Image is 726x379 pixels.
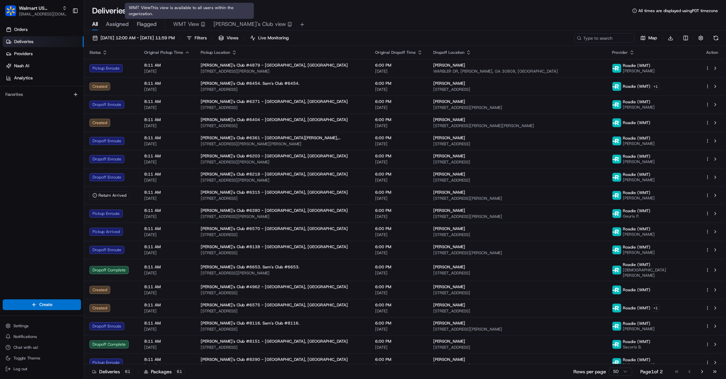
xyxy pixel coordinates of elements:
[433,363,601,368] span: [STREET_ADDRESS]
[623,357,650,363] span: Roadie (WMT)
[623,190,650,195] span: Roadie (WMT)
[612,209,621,218] img: roadie-logo-v2.jpg
[57,98,62,103] div: 💻
[3,321,81,331] button: Settings
[433,141,601,147] span: [STREET_ADDRESS]
[711,33,721,43] button: Refresh
[623,326,655,332] span: [PERSON_NAME]
[201,123,364,128] span: [STREET_ADDRESS]
[433,264,465,270] span: [PERSON_NAME]
[144,368,185,375] div: Packages
[215,33,241,43] button: Views
[433,302,465,308] span: [PERSON_NAME]
[23,71,85,76] div: We're available if you need us!
[144,141,190,147] span: [DATE]
[433,69,601,74] span: WARBLER DR, [PERSON_NAME], GA 30809, [GEOGRAPHIC_DATA]
[375,135,422,141] span: 6:00 PM
[623,195,655,201] span: [PERSON_NAME]
[174,369,185,375] div: 61
[623,177,655,183] span: [PERSON_NAME]
[623,84,650,89] span: Roadie (WMT)
[433,123,601,128] span: [STREET_ADDRESS][PERSON_NAME][PERSON_NAME]
[201,153,348,159] span: [PERSON_NAME]'s Club #6203 - [GEOGRAPHIC_DATA], [GEOGRAPHIC_DATA]
[247,33,292,43] button: Live Monitoring
[612,100,621,109] img: roadie-logo-v2.jpg
[648,35,657,41] span: Map
[123,369,133,375] div: 61
[7,27,122,37] p: Welcome 👋
[201,345,364,350] span: [STREET_ADDRESS]
[640,368,663,375] div: Page 1 of 2
[144,327,190,332] span: [DATE]
[612,191,621,200] img: roadie-logo-v2.jpg
[92,5,126,16] h1: Deliveries
[67,114,81,119] span: Pylon
[623,267,694,278] span: [DEMOGRAPHIC_DATA][PERSON_NAME]
[375,284,422,290] span: 6:00 PM
[13,323,29,329] span: Settings
[213,20,286,28] span: [PERSON_NAME]'s Club view
[612,155,621,163] img: roadie-logo-v2.jpg
[13,355,40,361] span: Toggle Theme
[433,320,465,326] span: [PERSON_NAME]
[612,245,621,254] img: roadie-logo-v2.jpg
[623,68,655,74] span: [PERSON_NAME]
[375,63,422,68] span: 6:00 PM
[623,339,650,344] span: Roadie (WMT)
[201,226,348,231] span: [PERSON_NAME]'s Club #6570 - [GEOGRAPHIC_DATA], [GEOGRAPHIC_DATA]
[375,290,422,296] span: [DATE]
[201,244,348,250] span: [PERSON_NAME]'s Club #8138 - [GEOGRAPHIC_DATA], [GEOGRAPHIC_DATA]
[201,270,364,276] span: [STREET_ADDRESS][PERSON_NAME]
[201,308,364,314] span: [STREET_ADDRESS]
[623,232,655,237] span: [PERSON_NAME]
[375,363,422,368] span: [DATE]
[375,226,422,231] span: 6:00 PM
[375,153,422,159] span: 6:00 PM
[201,214,364,219] span: [STREET_ADDRESS][PERSON_NAME]
[433,87,601,92] span: [STREET_ADDRESS]
[227,35,238,41] span: Views
[144,345,190,350] span: [DATE]
[638,8,718,13] span: All times are displayed using PDT timezone
[612,64,621,73] img: roadie-logo-v2.jpg
[137,20,157,28] span: Flagged
[144,50,183,55] span: Original Pickup Time
[64,97,108,104] span: API Documentation
[144,69,190,74] span: [DATE]
[433,159,601,165] span: [STREET_ADDRESS]
[144,123,190,128] span: [DATE]
[106,20,129,28] span: Assigned
[3,299,81,310] button: Create
[144,135,190,141] span: 8:11 AM
[433,284,465,290] span: [PERSON_NAME]
[89,50,101,55] span: Status
[144,290,190,296] span: [DATE]
[144,153,190,159] span: 8:11 AM
[19,5,59,11] span: Walmart US Corporate
[375,172,422,177] span: 6:00 PM
[201,63,348,68] span: [PERSON_NAME]'s Club #4879 - [GEOGRAPHIC_DATA], [GEOGRAPHIC_DATA]
[433,345,601,350] span: [STREET_ADDRESS]
[612,322,621,331] img: roadie-logo-v2.jpg
[433,178,601,183] span: [STREET_ADDRESS]
[201,87,364,92] span: [STREET_ADDRESS]
[89,191,129,199] button: Return Arrived
[144,320,190,326] span: 8:11 AM
[375,190,422,195] span: 6:00 PM
[19,11,67,17] span: [EMAIL_ADDRESS][DOMAIN_NAME]
[433,226,465,231] span: [PERSON_NAME]
[144,357,190,362] span: 8:11 AM
[652,83,659,90] button: +1
[201,117,348,122] span: [PERSON_NAME]'s Club #6404 - [GEOGRAPHIC_DATA], [GEOGRAPHIC_DATA]
[3,89,81,100] div: Favorites
[201,69,364,74] span: [STREET_ADDRESS][PERSON_NAME]
[623,321,650,326] span: Roadie (WMT)
[3,343,81,352] button: Chat with us!
[201,339,348,344] span: [PERSON_NAME]'s Club #8151 - [GEOGRAPHIC_DATA], [GEOGRAPHIC_DATA]
[433,232,601,237] span: [STREET_ADDRESS]
[375,345,422,350] span: [DATE]
[195,35,207,41] span: Filters
[433,153,465,159] span: [PERSON_NAME]
[3,3,70,19] button: Walmart US CorporateWalmart US Corporate[EMAIL_ADDRESS][DOMAIN_NAME]
[201,302,348,308] span: [PERSON_NAME]'s Club #6575 - [GEOGRAPHIC_DATA], [GEOGRAPHIC_DATA]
